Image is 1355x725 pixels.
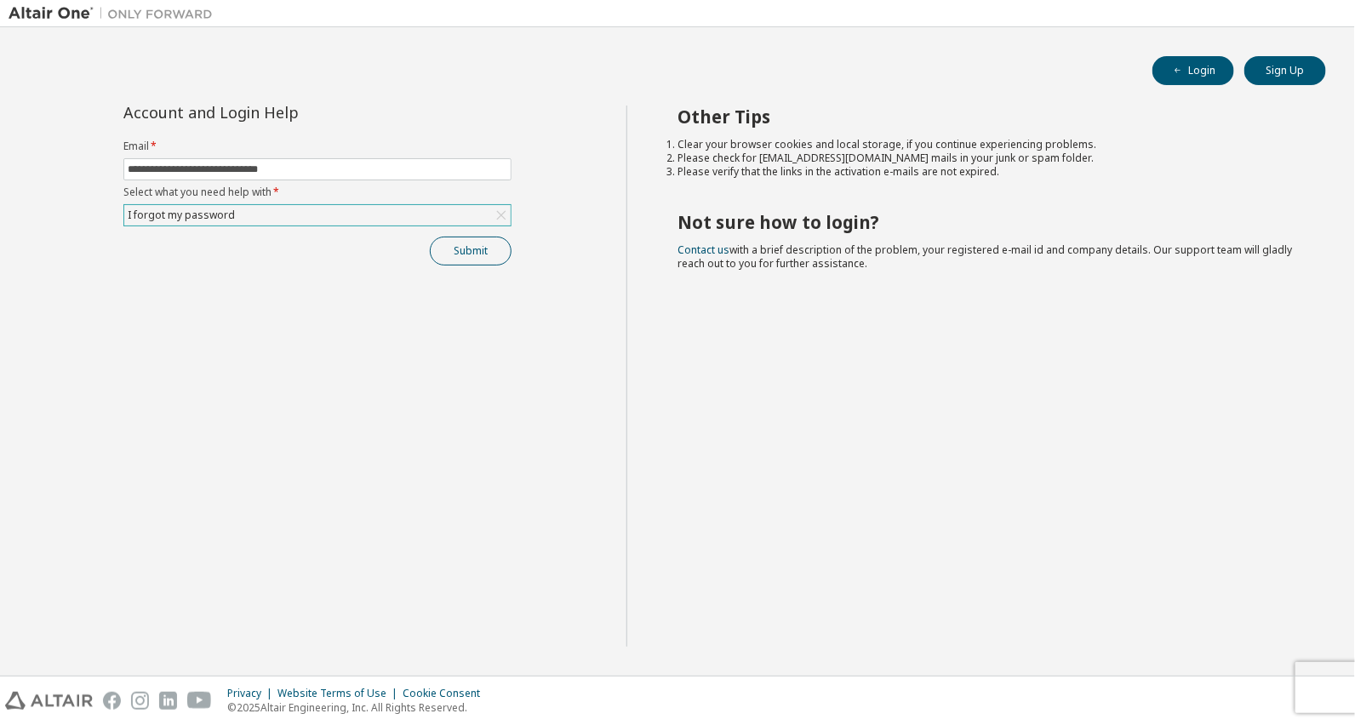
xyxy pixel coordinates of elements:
[124,205,511,225] div: I forgot my password
[227,687,277,700] div: Privacy
[9,5,221,22] img: Altair One
[1152,56,1234,85] button: Login
[123,186,512,199] label: Select what you need help with
[678,138,1296,151] li: Clear your browser cookies and local storage, if you continue experiencing problems.
[277,687,403,700] div: Website Terms of Use
[123,140,512,153] label: Email
[1244,56,1326,85] button: Sign Up
[678,165,1296,179] li: Please verify that the links in the activation e-mails are not expired.
[187,692,212,710] img: youtube.svg
[678,211,1296,233] h2: Not sure how to login?
[103,692,121,710] img: facebook.svg
[678,106,1296,128] h2: Other Tips
[131,692,149,710] img: instagram.svg
[678,151,1296,165] li: Please check for [EMAIL_ADDRESS][DOMAIN_NAME] mails in your junk or spam folder.
[125,206,237,225] div: I forgot my password
[159,692,177,710] img: linkedin.svg
[403,687,490,700] div: Cookie Consent
[678,243,1293,271] span: with a brief description of the problem, your registered e-mail id and company details. Our suppo...
[227,700,490,715] p: © 2025 Altair Engineering, Inc. All Rights Reserved.
[123,106,434,119] div: Account and Login Help
[430,237,512,265] button: Submit
[678,243,730,257] a: Contact us
[5,692,93,710] img: altair_logo.svg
